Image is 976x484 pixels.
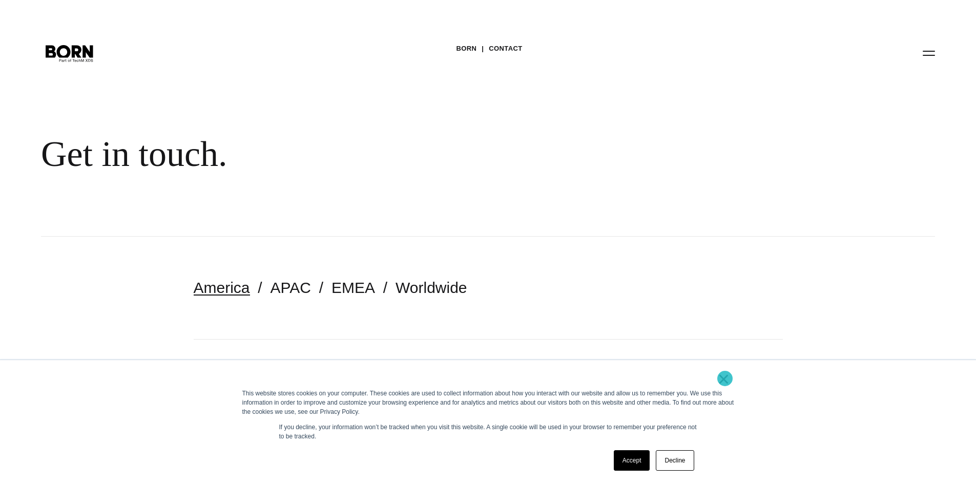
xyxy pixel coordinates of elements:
[456,41,476,56] a: BORN
[718,374,730,384] a: ×
[489,41,522,56] a: Contact
[242,389,734,416] div: This website stores cookies on your computer. These cookies are used to collect information about...
[614,450,650,471] a: Accept
[656,450,694,471] a: Decline
[194,279,250,296] a: America
[279,423,697,441] p: If you decline, your information won’t be tracked when you visit this website. A single cookie wi...
[271,279,311,296] a: APAC
[41,133,625,175] div: Get in touch.
[331,279,375,296] a: EMEA
[917,42,941,64] button: Open
[396,279,467,296] a: Worldwide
